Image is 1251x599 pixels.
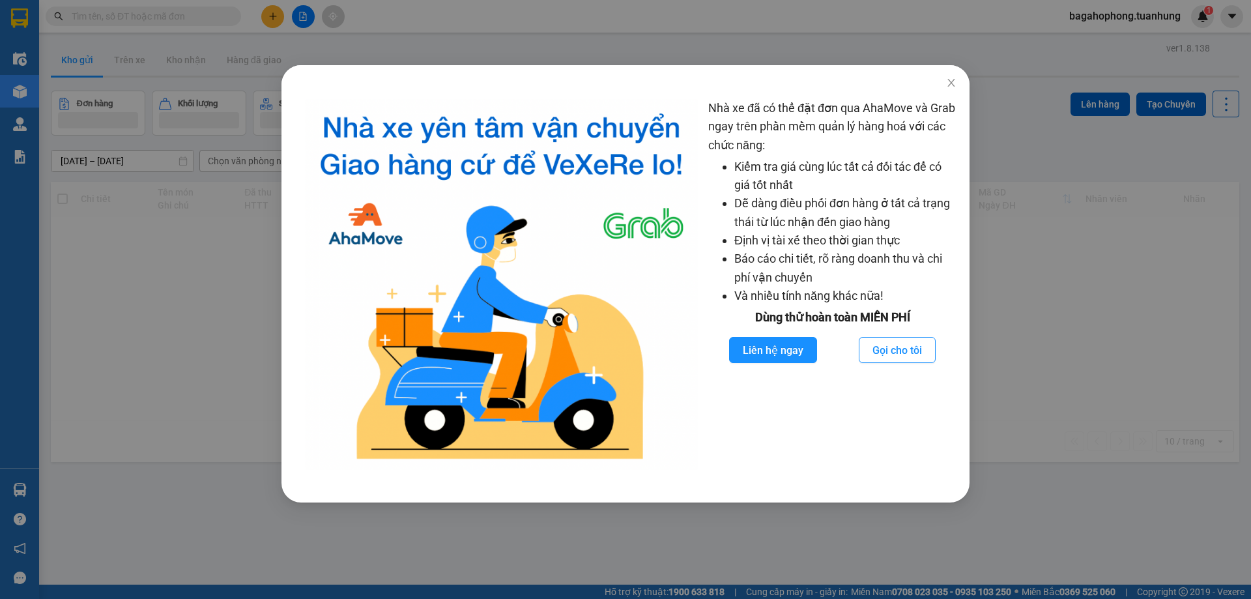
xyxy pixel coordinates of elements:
[734,158,956,195] li: Kiểm tra giá cùng lúc tất cả đối tác để có giá tốt nhất
[708,308,956,327] div: Dùng thử hoàn toàn MIỄN PHÍ
[708,99,956,470] div: Nhà xe đã có thể đặt đơn qua AhaMove và Grab ngay trên phần mềm quản lý hàng hoá với các chức năng:
[933,65,970,102] button: Close
[743,342,803,358] span: Liên hệ ngay
[946,78,956,88] span: close
[734,287,956,305] li: Và nhiều tính năng khác nữa!
[859,337,936,363] button: Gọi cho tôi
[734,231,956,250] li: Định vị tài xế theo thời gian thực
[729,337,817,363] button: Liên hệ ngay
[734,194,956,231] li: Dễ dàng điều phối đơn hàng ở tất cả trạng thái từ lúc nhận đến giao hàng
[734,250,956,287] li: Báo cáo chi tiết, rõ ràng doanh thu và chi phí vận chuyển
[872,342,922,358] span: Gọi cho tôi
[305,99,698,470] img: logo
